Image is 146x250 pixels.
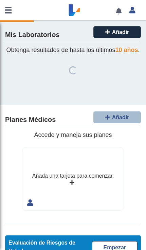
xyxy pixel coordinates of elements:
button: Añadir [93,26,141,38]
span: Accede y maneja sus planes [34,131,112,138]
h4: Mis Laboratorios [5,31,59,39]
div: Añada una tarjeta para comenzar. [32,172,114,180]
span: Añadir [112,29,129,35]
button: Añadir [93,111,141,123]
span: Añadir [112,114,129,120]
span: Obtenga resultados de hasta los últimos . [6,47,140,53]
h4: Planes Médicos [5,116,56,124]
span: 10 años [115,47,138,53]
